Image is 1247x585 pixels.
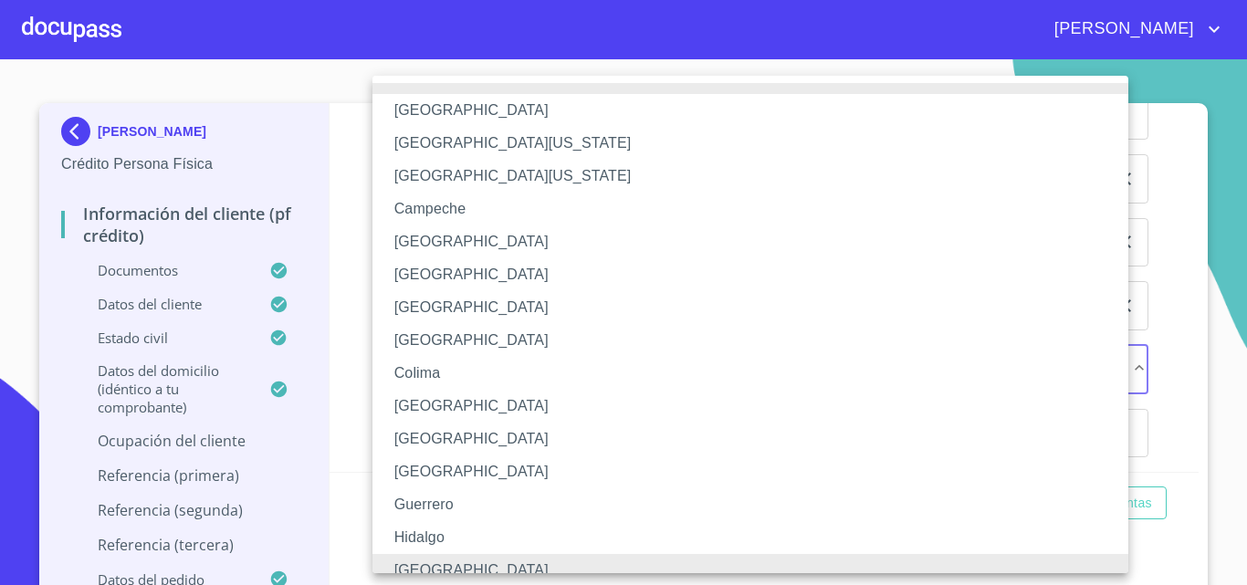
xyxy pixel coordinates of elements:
li: Guerrero [372,488,1142,521]
li: Colima [372,357,1142,390]
li: [GEOGRAPHIC_DATA][US_STATE] [372,127,1142,160]
li: [GEOGRAPHIC_DATA][US_STATE] [372,160,1142,193]
li: [GEOGRAPHIC_DATA] [372,291,1142,324]
li: [GEOGRAPHIC_DATA] [372,94,1142,127]
li: [GEOGRAPHIC_DATA] [372,258,1142,291]
li: [GEOGRAPHIC_DATA] [372,423,1142,455]
li: [GEOGRAPHIC_DATA] [372,455,1142,488]
li: [GEOGRAPHIC_DATA] [372,225,1142,258]
li: Hidalgo [372,521,1142,554]
li: Campeche [372,193,1142,225]
li: [GEOGRAPHIC_DATA] [372,324,1142,357]
li: [GEOGRAPHIC_DATA] [372,390,1142,423]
